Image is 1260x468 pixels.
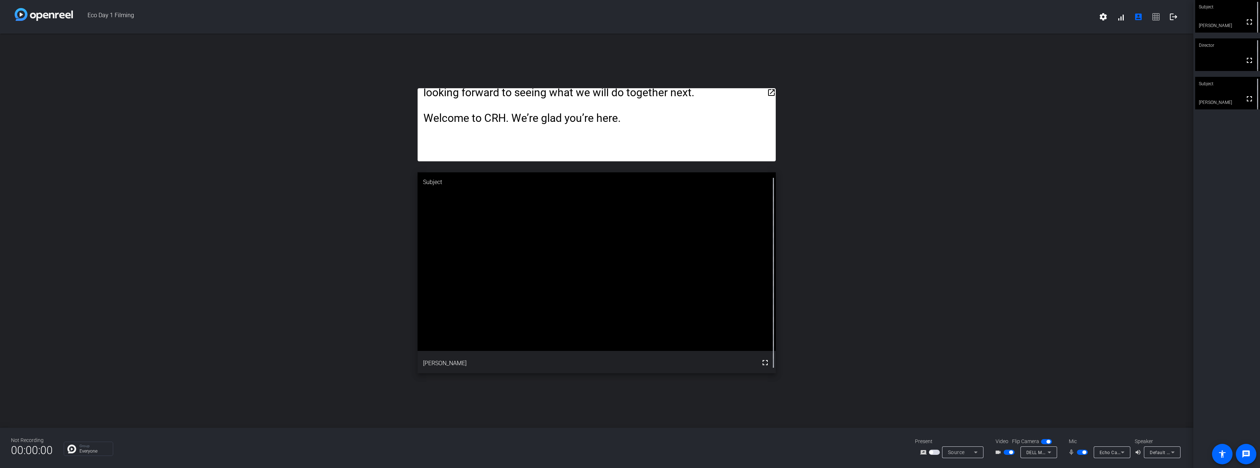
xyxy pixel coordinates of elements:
[915,438,988,445] div: Present
[1068,448,1077,457] mat-icon: mic_none
[1026,449,1112,455] span: DELL Monitor RGB Webcam (413c:c00a)
[1218,450,1227,458] mat-icon: accessibility
[11,437,53,444] div: Not Recording
[73,8,1094,26] span: Eco Day 1 Filming
[948,449,965,455] span: Source
[920,448,929,457] mat-icon: screen_share_outline
[761,358,770,367] mat-icon: fullscreen
[1112,8,1130,26] button: signal_cellular_alt
[996,438,1008,445] span: Video
[1100,449,1218,455] span: Echo Cancelling Speakerphone (C3422WE) (413c:c00f)
[1134,12,1143,21] mat-icon: account_box
[1012,438,1039,445] span: Flip Camera
[995,448,1004,457] mat-icon: videocam_outline
[1195,38,1260,52] div: Director
[1245,94,1254,103] mat-icon: fullscreen
[79,449,109,453] p: Everyone
[1195,77,1260,91] div: Subject
[1061,438,1135,445] div: Mic
[1135,438,1179,445] div: Speaker
[1135,448,1144,457] mat-icon: volume_up
[423,112,770,124] p: Welcome to CRH. We’re glad you’re here.
[1169,12,1178,21] mat-icon: logout
[15,8,73,21] img: white-gradient.svg
[79,444,109,448] p: Group
[1099,12,1108,21] mat-icon: settings
[1245,18,1254,26] mat-icon: fullscreen
[11,441,53,459] span: 00:00:00
[67,445,76,453] img: Chat Icon
[1245,56,1254,65] mat-icon: fullscreen
[1242,450,1250,458] mat-icon: message
[767,88,776,97] mat-icon: open_in_new
[418,172,775,192] div: Subject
